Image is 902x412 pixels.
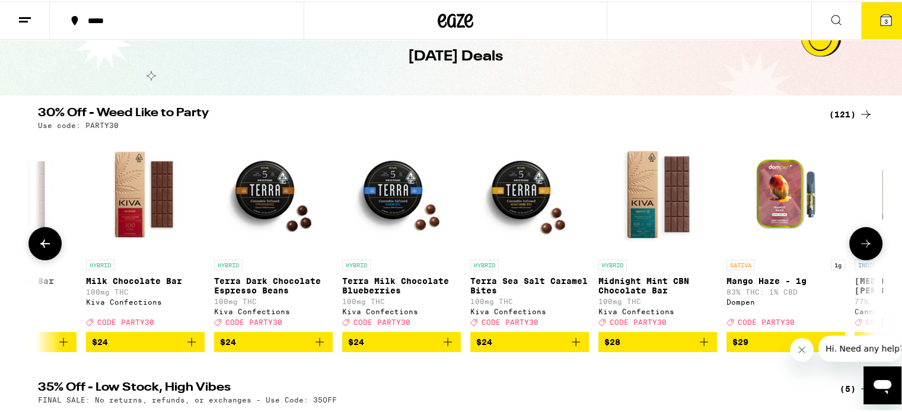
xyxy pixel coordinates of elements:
[408,45,503,65] h1: [DATE] Deals
[726,258,755,269] p: SATIVA
[86,274,205,284] p: Milk Chocolate Bar
[225,317,282,324] span: CODE PARTY30
[220,336,236,345] span: $24
[840,380,873,394] a: (5)
[214,296,333,304] p: 100mg THC
[738,317,795,324] span: CODE PARTY30
[470,274,589,293] p: Terra Sea Salt Caramel Bites
[92,336,108,345] span: $24
[818,334,901,360] iframe: Message from company
[726,133,845,330] a: Open page for Mango Haze - 1g from Dompen
[829,106,873,120] a: (121)
[342,274,461,293] p: Terra Milk Chocolate Blueberries
[598,330,717,350] button: Add to bag
[342,133,461,252] img: Kiva Confections - Terra Milk Chocolate Blueberries
[86,286,205,294] p: 100mg THC
[470,258,499,269] p: HYBRID
[214,274,333,293] p: Terra Dark Chocolate Espresso Beans
[342,133,461,330] a: Open page for Terra Milk Chocolate Blueberries from Kiva Confections
[86,258,114,269] p: HYBRID
[610,317,667,324] span: CODE PARTY30
[476,336,492,345] span: $24
[342,306,461,314] div: Kiva Confections
[598,274,717,293] p: Midnight Mint CBN Chocolate Bar
[604,336,620,345] span: $28
[482,317,538,324] span: CODE PARTY30
[732,336,748,345] span: $29
[86,296,205,304] div: Kiva Confections
[726,133,845,252] img: Dompen - Mango Haze - 1g
[214,330,333,350] button: Add to bag
[726,296,845,304] div: Dompen
[726,330,845,350] button: Add to bag
[470,133,589,330] a: Open page for Terra Sea Salt Caramel Bites from Kiva Confections
[598,296,717,304] p: 100mg THC
[884,16,888,23] span: 3
[38,394,337,402] p: FINAL SALE: No returns, refunds, or exchanges - Use Code: 35OFF
[470,133,589,252] img: Kiva Confections - Terra Sea Salt Caramel Bites
[598,133,717,330] a: Open page for Midnight Mint CBN Chocolate Bar from Kiva Confections
[97,317,154,324] span: CODE PARTY30
[342,258,371,269] p: HYBRID
[348,336,364,345] span: $24
[790,336,814,360] iframe: Close message
[7,8,85,18] span: Hi. Need any help?
[726,274,845,284] p: Mango Haze - 1g
[470,306,589,314] div: Kiva Confections
[214,133,333,330] a: Open page for Terra Dark Chocolate Espresso Beans from Kiva Confections
[38,106,815,120] h2: 30% Off - Weed Like to Party
[863,365,901,403] iframe: Button to launch messaging window
[86,133,205,252] img: Kiva Confections - Milk Chocolate Bar
[342,330,461,350] button: Add to bag
[726,286,845,294] p: 83% THC: 1% CBD
[353,317,410,324] span: CODE PARTY30
[38,120,119,127] p: Use code: PARTY30
[598,258,627,269] p: HYBRID
[470,330,589,350] button: Add to bag
[214,133,333,252] img: Kiva Confections - Terra Dark Chocolate Espresso Beans
[470,296,589,304] p: 100mg THC
[598,306,717,314] div: Kiva Confections
[86,133,205,330] a: Open page for Milk Chocolate Bar from Kiva Confections
[598,133,717,252] img: Kiva Confections - Midnight Mint CBN Chocolate Bar
[214,258,243,269] p: HYBRID
[86,330,205,350] button: Add to bag
[38,380,815,394] h2: 35% Off - Low Stock, High Vibes
[831,258,845,269] p: 1g
[342,296,461,304] p: 100mg THC
[855,258,883,269] p: INDICA
[214,306,333,314] div: Kiva Confections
